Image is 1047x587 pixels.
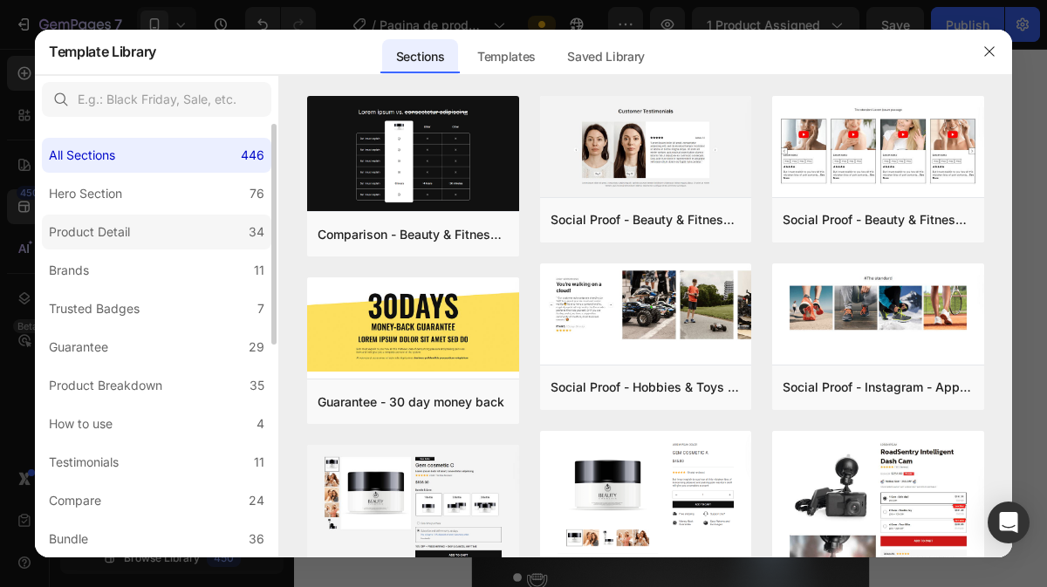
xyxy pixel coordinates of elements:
[171,201,313,209] span: 2,590 reseñas verificadas con 5 estrellas
[241,145,264,166] div: 446
[783,209,974,230] div: Social Proof - Beauty & Fitness - Cosmetic - Style 8
[19,249,339,282] span: Formulado con [MEDICAL_DATA] + [MEDICAL_DATA] que estimula y retiene el crecimiento del vello
[540,263,752,347] img: sp13.png
[249,529,264,549] div: 36
[551,209,742,230] div: Social Proof - Beauty & Fitness - Cosmetic - Style 16
[307,277,519,372] img: g30.png
[463,39,550,74] div: Templates
[540,96,752,200] img: sp16.png
[49,260,89,281] div: Brands
[254,452,264,473] div: 11
[772,263,984,342] img: sp30.png
[49,183,122,204] div: Hero Section
[551,377,742,398] div: Social Proof - Hobbies & Toys - Style 13
[100,146,121,167] img: CKKYs5695_ICEAE=.webp
[47,410,351,423] span: 🔥 vendidos en el último mes 🔥
[49,145,115,166] div: All Sections
[249,490,264,511] div: 24
[42,82,271,117] input: E.g.: Black Friday, Sale, etc.
[135,146,297,164] div: Releasit COD Form & Upsells
[382,39,458,74] div: Sections
[249,337,264,358] div: 29
[772,96,984,195] img: sp8.png
[257,413,264,434] div: 4
[49,490,101,511] div: Compare
[86,135,311,177] button: Releasit COD Form & Upsells
[19,222,308,243] span: [MEDICAL_DATA] AL 5% EN CREMA
[49,222,130,242] div: Product Detail
[307,96,519,215] img: c19.png
[49,337,108,358] div: Guarantee
[318,392,504,413] div: Guarantee - 30 day money back
[250,375,264,396] div: 35
[49,413,113,434] div: How to use
[49,375,162,396] div: Product Breakdown
[49,29,156,74] h2: Template Library
[783,377,974,398] div: Social Proof - Instagram - Apparel - Shoes - Style 30
[254,260,264,281] div: 11
[318,224,509,245] div: Comparison - Beauty & Fitness - Cosmetic - Ingredients - Style 19
[988,502,1030,543] div: Open Intercom Messenger
[49,298,140,319] div: Trusted Badges
[163,338,256,352] div: Drop element here
[553,39,659,74] div: Saved Library
[49,452,119,473] div: Testimonials
[61,410,202,423] strong: Más de 5,000 tratamientos
[250,183,264,204] div: 76
[49,529,88,549] div: Bundle
[249,222,264,242] div: 34
[257,298,264,319] div: 7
